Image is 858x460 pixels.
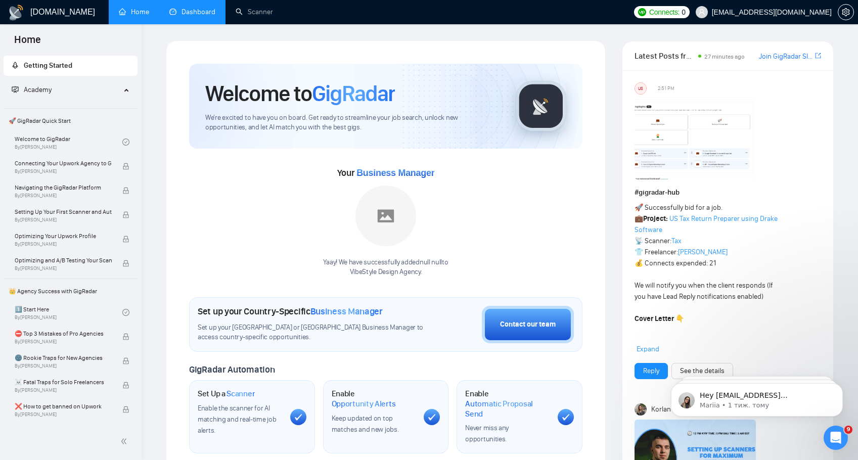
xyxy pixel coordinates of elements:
div: US [635,83,646,94]
span: By [PERSON_NAME] [15,241,112,247]
span: check-circle [122,309,129,316]
img: upwork-logo.png [638,8,646,16]
span: lock [122,382,129,389]
span: ❌ How to get banned on Upwork [15,401,112,411]
h1: Set Up a [198,389,255,399]
span: Connects: [649,7,680,18]
span: Academy [12,85,52,94]
a: searchScanner [236,8,273,16]
span: By [PERSON_NAME] [15,363,112,369]
iframe: Intercom live chat [824,426,848,450]
span: Scanner [227,389,255,399]
span: By [PERSON_NAME] [15,339,112,345]
span: By [PERSON_NAME] [15,387,112,393]
span: user [698,9,705,16]
span: Optimizing and A/B Testing Your Scanner for Better Results [15,255,112,265]
span: 9 [844,426,852,434]
a: dashboardDashboard [169,8,215,16]
span: 👑 Agency Success with GigRadar [5,281,137,301]
span: rocket [12,62,19,69]
h1: Enable [332,389,416,408]
span: Optimizing Your Upwork Profile [15,231,112,241]
h1: Enable [465,389,550,419]
span: By [PERSON_NAME] [15,411,112,418]
img: logo [8,5,24,21]
span: lock [122,163,129,170]
span: By [PERSON_NAME] [15,168,112,174]
span: fund-projection-screen [12,86,19,93]
span: Automatic Proposal Send [465,399,550,419]
span: lock [122,211,129,218]
span: 🌚 Rookie Traps for New Agencies [15,353,112,363]
a: setting [838,8,854,16]
span: lock [122,357,129,364]
span: ⛔ Top 3 Mistakes of Pro Agencies [15,329,112,339]
iframe: Intercom notifications повідомлення [656,362,858,433]
span: setting [838,8,853,16]
span: Enable the scanner for AI matching and real-time job alerts. [198,404,276,435]
span: lock [122,236,129,243]
span: 🚀 GigRadar Quick Start [5,111,137,131]
li: Getting Started [4,56,138,76]
span: By [PERSON_NAME] [15,193,112,199]
span: By [PERSON_NAME] [15,217,112,223]
button: setting [838,4,854,20]
span: Opportunity Alerts [332,399,396,409]
span: By [PERSON_NAME] [15,265,112,271]
span: Connecting Your Upwork Agency to GigRadar [15,158,112,168]
span: 0 [682,7,686,18]
span: Never miss any opportunities. [465,424,509,443]
span: lock [122,187,129,194]
span: check-circle [122,139,129,146]
span: Getting Started [24,61,72,70]
a: Welcome to GigRadarBy[PERSON_NAME] [15,131,122,153]
span: Navigating the GigRadar Platform [15,182,112,193]
span: ☠️ Fatal Traps for Solo Freelancers [15,377,112,387]
span: Home [6,32,49,54]
span: double-left [120,436,130,446]
a: 1️⃣ Start HereBy[PERSON_NAME] [15,301,122,324]
a: homeHome [119,8,149,16]
span: Academy [24,85,52,94]
span: Setting Up Your First Scanner and Auto-Bidder [15,207,112,217]
span: lock [122,333,129,340]
span: lock [122,406,129,413]
span: lock [122,260,129,267]
span: Keep updated on top matches and new jobs. [332,414,399,434]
